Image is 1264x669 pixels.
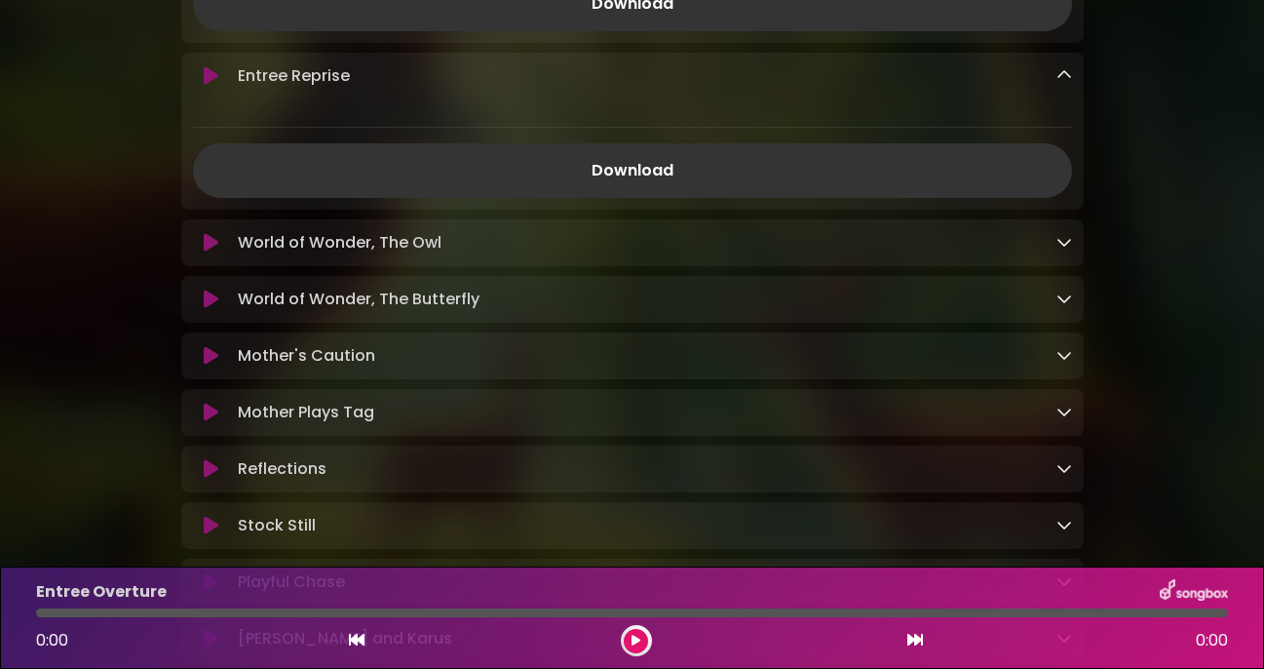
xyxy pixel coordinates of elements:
p: Stock Still [238,514,316,537]
p: Mother Plays Tag [238,401,374,424]
img: songbox-logo-white.png [1160,579,1228,605]
span: 0:00 [1196,629,1228,652]
p: World of Wonder, The Butterfly [238,288,479,311]
p: Entree Reprise [238,64,350,88]
p: Entree Overture [36,580,167,604]
a: Download [193,143,1072,198]
p: World of Wonder, The Owl [238,231,441,255]
span: 0:00 [36,629,68,651]
p: Mother's Caution [238,344,375,368]
p: Reflections [238,457,326,481]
